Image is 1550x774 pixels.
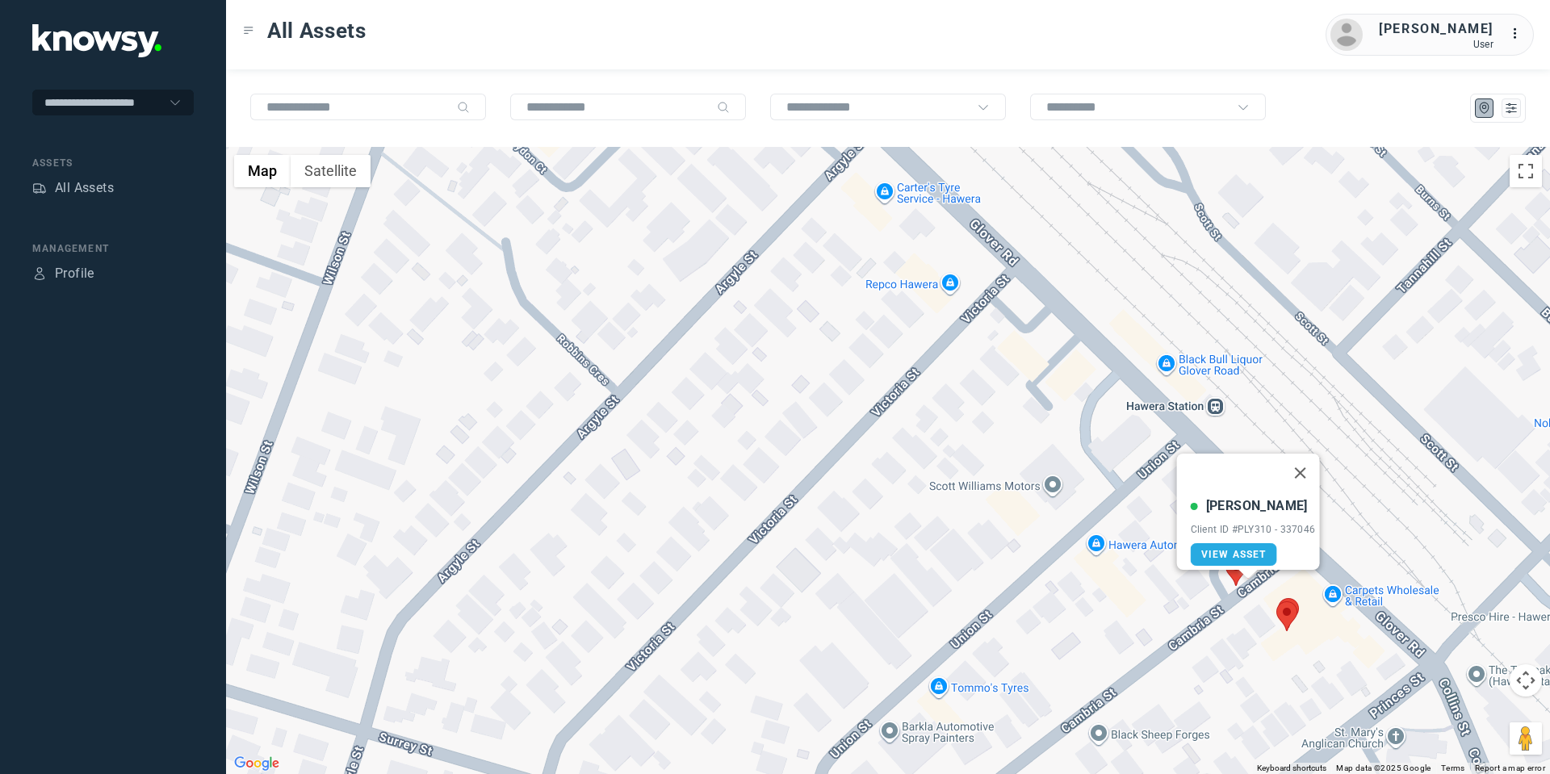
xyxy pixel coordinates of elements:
[230,753,283,774] a: Open this area in Google Maps (opens a new window)
[32,24,161,57] img: Application Logo
[1510,24,1529,46] div: :
[1477,101,1492,115] div: Map
[1510,24,1529,44] div: :
[1510,722,1542,755] button: Drag Pegman onto the map to open Street View
[1280,454,1319,492] button: Close
[1441,764,1465,772] a: Terms (opens in new tab)
[1510,27,1527,40] tspan: ...
[243,25,254,36] div: Toggle Menu
[1379,39,1493,50] div: User
[55,178,114,198] div: All Assets
[32,264,94,283] a: ProfileProfile
[291,155,371,187] button: Show satellite imagery
[1475,764,1545,772] a: Report a map error
[1201,549,1267,560] span: View Asset
[234,155,291,187] button: Show street map
[1191,543,1277,566] a: View Asset
[32,266,47,281] div: Profile
[1257,763,1326,774] button: Keyboard shortcuts
[32,178,114,198] a: AssetsAll Assets
[1510,155,1542,187] button: Toggle fullscreen view
[1336,764,1431,772] span: Map data ©2025 Google
[55,264,94,283] div: Profile
[717,101,730,114] div: Search
[32,181,47,195] div: Assets
[32,241,194,256] div: Management
[1191,524,1316,535] div: Client ID #PLY310 - 337046
[457,101,470,114] div: Search
[1330,19,1363,51] img: avatar.png
[1379,19,1493,39] div: [PERSON_NAME]
[1510,664,1542,697] button: Map camera controls
[267,16,367,45] span: All Assets
[32,156,194,170] div: Assets
[1504,101,1519,115] div: List
[230,753,283,774] img: Google
[1206,496,1308,516] div: [PERSON_NAME]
